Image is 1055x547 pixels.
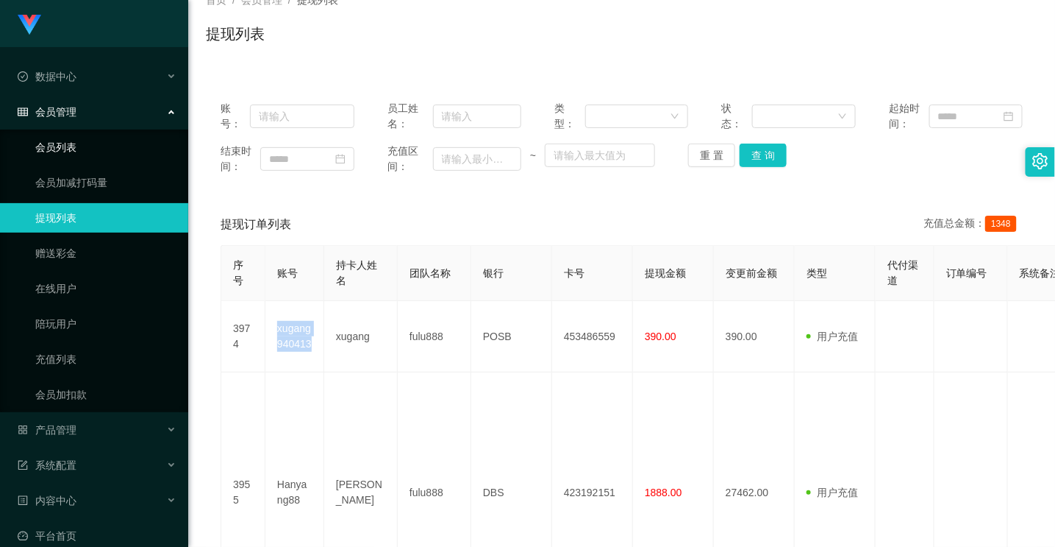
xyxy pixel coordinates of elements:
[221,144,260,174] span: 结束时间：
[946,267,987,279] span: 订单编号
[838,112,847,122] i: 图标: down
[18,424,76,436] span: 产品管理
[35,203,176,233] a: 提现列表
[18,107,28,117] i: 图标: table
[807,331,858,342] span: 用户充值
[726,267,777,279] span: 变更前金额
[18,15,41,35] img: logo.9652507e.png
[807,267,827,279] span: 类型
[555,101,586,132] span: 类型：
[221,101,250,132] span: 账号：
[471,301,552,373] td: POSB
[670,112,679,122] i: 图标: down
[564,267,584,279] span: 卡号
[233,259,243,286] span: 序号
[387,144,432,174] span: 充值区间：
[714,301,795,373] td: 390.00
[18,71,28,82] i: 图标: check-circle-o
[18,425,28,435] i: 图标: appstore-o
[18,495,28,506] i: 图标: profile
[387,101,432,132] span: 员工姓名：
[277,267,298,279] span: 账号
[433,105,522,128] input: 请输入
[35,345,176,374] a: 充值列表
[688,144,735,167] button: 重 置
[1004,111,1014,121] i: 图标: calendar
[410,267,451,279] span: 团队名称
[645,487,682,498] span: 1888.00
[645,331,676,342] span: 390.00
[221,216,291,233] span: 提现订单列表
[35,380,176,409] a: 会员加扣款
[35,239,176,268] a: 赠送彩金
[206,23,265,45] h1: 提现列表
[35,168,176,197] a: 会员加减打码量
[250,105,354,128] input: 请输入
[18,71,76,82] span: 数据中心
[398,301,471,373] td: fulu888
[645,267,686,279] span: 提现金额
[265,301,324,373] td: xugang940413
[483,267,504,279] span: 银行
[18,460,28,470] i: 图标: form
[335,154,346,164] i: 图标: calendar
[545,144,655,167] input: 请输入最大值为
[336,259,377,286] span: 持卡人姓名
[740,144,787,167] button: 查 询
[887,259,918,286] span: 代付渠道
[923,216,1023,233] div: 充值总金额：
[18,495,76,507] span: 内容中心
[807,487,858,498] span: 用户充值
[433,147,522,171] input: 请输入最小值为
[18,106,76,118] span: 会员管理
[35,133,176,162] a: 会员列表
[985,216,1017,232] span: 1348
[1032,153,1048,169] i: 图标: setting
[521,148,545,163] span: ~
[221,301,265,373] td: 3974
[722,101,753,132] span: 状态：
[18,459,76,471] span: 系统配置
[35,274,176,303] a: 在线用户
[324,301,398,373] td: xugang
[552,301,633,373] td: 453486559
[889,101,929,132] span: 起始时间：
[35,309,176,339] a: 陪玩用户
